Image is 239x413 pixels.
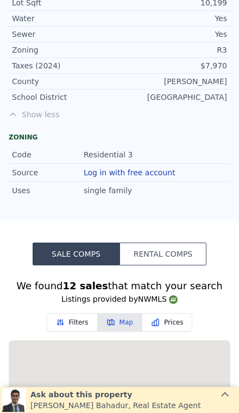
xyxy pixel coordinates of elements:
strong: 12 sales [62,280,108,291]
div: single family [84,185,134,196]
button: Rental Comps [119,243,206,265]
div: R3 [119,45,227,55]
div: Residential 3 [84,149,135,160]
div: Uses [12,185,84,196]
img: Siddhant Bahadur [2,388,26,412]
div: County [12,76,119,87]
div: [PERSON_NAME] [119,76,227,87]
div: Ask about this property [30,389,201,400]
button: Map [98,313,142,332]
div: Water [12,13,119,24]
div: Yes [119,13,227,24]
img: NWMLS Logo [169,295,178,304]
div: Source [12,167,84,178]
div: Yes [119,29,227,40]
button: Log in with free account [84,168,175,177]
div: Sewer [12,29,119,40]
div: $7,970 [119,60,227,71]
button: Prices [142,313,193,332]
div: Code [12,149,84,160]
button: Sale Comps [33,243,119,265]
div: Taxes (2024) [12,60,119,71]
div: Zoning [9,133,230,142]
div: [GEOGRAPHIC_DATA] [119,92,227,103]
div: Zoning [12,45,119,55]
span: Show less [9,109,230,120]
div: [PERSON_NAME] Bahadur , Real Estate Agent [30,400,201,411]
button: Filters [47,313,98,332]
div: School District [12,92,119,103]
